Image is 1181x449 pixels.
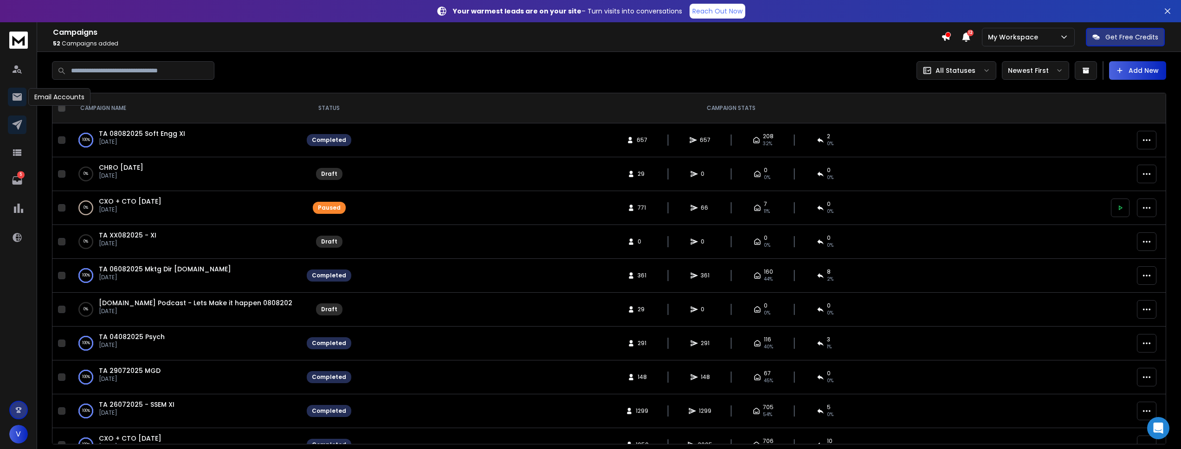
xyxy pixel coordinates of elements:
[321,238,337,245] div: Draft
[764,343,773,351] span: 40 %
[99,197,161,206] a: CXO + CTO [DATE]
[764,268,773,276] span: 160
[99,163,143,172] a: CHRO [DATE]
[99,332,165,341] a: TA 04082025 Psych
[84,169,88,179] p: 0 %
[99,298,297,308] span: [DOMAIN_NAME] Podcast - Lets Make it happen 08082025
[638,170,647,178] span: 29
[827,200,831,208] span: 0
[827,208,833,215] span: 0 %
[99,240,156,247] p: [DATE]
[764,276,773,283] span: 44 %
[312,272,346,279] div: Completed
[764,336,771,343] span: 116
[17,171,25,179] p: 5
[99,400,174,409] a: TA 26072025 - SSEM XI
[99,231,156,240] a: TA XX082025 - XI
[1105,32,1158,42] p: Get Free Credits
[28,88,90,106] div: Email Accounts
[99,366,161,375] a: TA 29072025 MGD
[764,200,767,208] span: 7
[638,373,647,381] span: 148
[638,340,647,347] span: 291
[99,274,231,281] p: [DATE]
[764,208,770,215] span: 11 %
[763,437,774,445] span: 706
[99,409,174,417] p: [DATE]
[312,340,346,347] div: Completed
[827,276,833,283] span: 2 %
[301,93,357,123] th: STATUS
[763,133,774,140] span: 208
[692,6,742,16] p: Reach Out Now
[318,204,341,212] div: Paused
[827,167,831,174] span: 0
[312,441,346,449] div: Completed
[763,404,774,411] span: 705
[53,40,941,47] p: Campaigns added
[827,336,830,343] span: 3
[82,271,90,280] p: 100 %
[764,370,771,377] span: 67
[99,375,161,383] p: [DATE]
[638,306,647,313] span: 29
[764,377,773,385] span: 45 %
[763,411,772,418] span: 54 %
[690,4,745,19] a: Reach Out Now
[453,6,581,16] strong: Your warmest leads are on your site
[1147,417,1169,439] div: Open Intercom Messenger
[312,373,346,381] div: Completed
[321,306,337,313] div: Draft
[701,340,710,347] span: 291
[84,203,88,212] p: 0 %
[827,370,831,377] span: 0
[764,167,768,174] span: 0
[638,204,647,212] span: 771
[99,129,185,138] a: TA 08082025 Soft Engg XI
[69,157,301,191] td: 0%CHRO [DATE][DATE]
[827,377,833,385] span: 0 %
[700,136,710,144] span: 657
[8,171,26,190] a: 5
[636,407,648,415] span: 1299
[69,293,301,327] td: 0%[DOMAIN_NAME] Podcast - Lets Make it happen 08082025[DATE]
[69,394,301,428] td: 100%TA 26072025 - SSEM XI[DATE]
[827,140,833,148] span: 0 %
[69,123,301,157] td: 100%TA 08082025 Soft Engg XI[DATE]
[827,268,831,276] span: 8
[357,93,1105,123] th: CAMPAIGN STATS
[988,32,1042,42] p: My Workspace
[82,339,90,348] p: 100 %
[84,237,88,246] p: 0 %
[99,264,231,274] span: TA 06082025 Mktg Dir [DOMAIN_NAME]
[698,441,712,449] span: 3005
[638,238,647,245] span: 0
[69,360,301,394] td: 100%TA 29072025 MGD[DATE]
[764,309,770,317] span: 0%
[763,140,772,148] span: 32 %
[701,238,710,245] span: 0
[936,66,975,75] p: All Statuses
[827,404,831,411] span: 5
[453,6,682,16] p: – Turn visits into conversations
[701,170,710,178] span: 0
[69,93,301,123] th: CAMPAIGN NAME
[53,39,60,47] span: 52
[82,372,90,382] p: 100 %
[53,27,941,38] h1: Campaigns
[636,441,649,449] span: 1050
[827,437,833,445] span: 10
[699,407,711,415] span: 1299
[9,32,28,49] img: logo
[9,425,28,443] button: V
[99,341,165,349] p: [DATE]
[764,234,768,242] span: 0
[827,411,833,418] span: 0 %
[827,234,831,242] span: 0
